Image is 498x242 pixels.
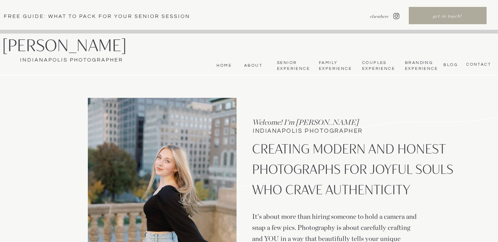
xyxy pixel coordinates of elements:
nav: Branding Experience [405,60,436,72]
a: BrandingExperience [405,60,436,72]
h1: INDIANAPOLIS PHOTOGRAPHER [253,128,394,136]
p: CREATING MODERN AND HONEST PHOTOGRAPHS FOR JOYFUL SOULS WHO CRAVE AUTHENTICITY [252,139,456,207]
a: Couples Experience [362,60,394,72]
a: Indianapolis Photographer [2,56,141,64]
a: About [242,63,262,68]
a: Free Guide: What To pack for your senior session [4,13,202,20]
a: get in touch! [409,13,486,21]
a: bLog [442,62,458,67]
a: [PERSON_NAME] [2,37,147,55]
nav: elsewhere [353,13,389,20]
a: Family Experience [319,60,351,72]
a: Senior Experience [277,60,309,72]
a: CONTACT [464,62,491,67]
h3: Welcome! I'm [PERSON_NAME] [252,117,382,127]
a: Home [215,63,232,68]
